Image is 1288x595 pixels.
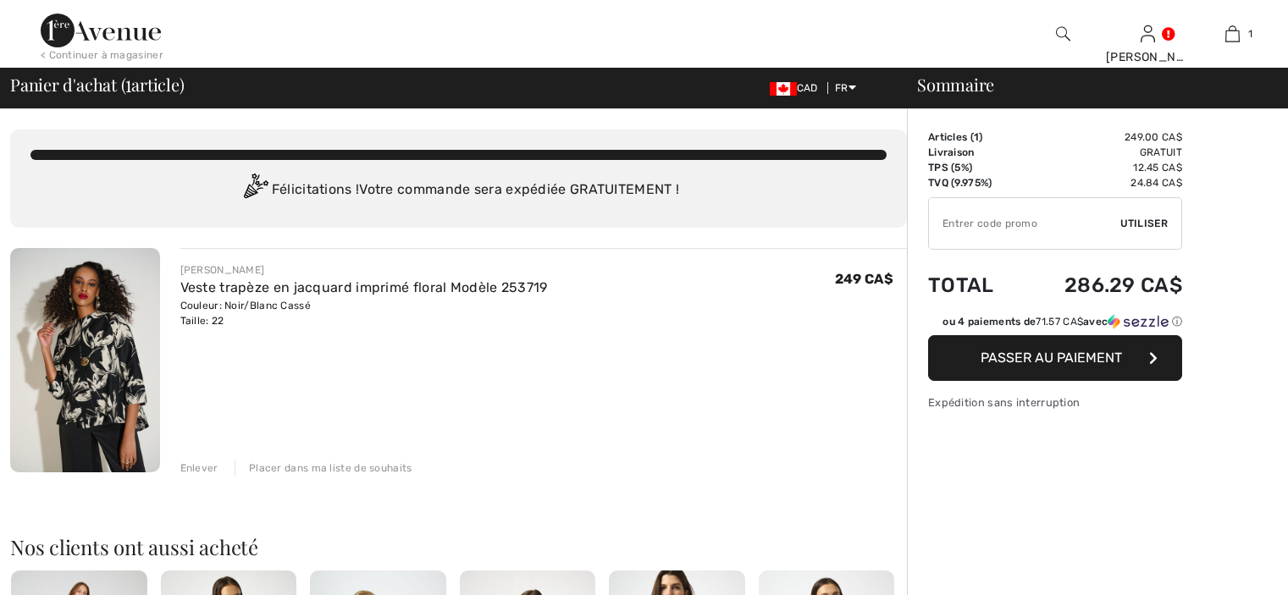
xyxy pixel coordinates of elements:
span: 249 CA$ [835,271,893,287]
div: < Continuer à magasiner [41,47,163,63]
td: 12.45 CA$ [1019,160,1182,175]
td: 24.84 CA$ [1019,175,1182,190]
td: TVQ (9.975%) [928,175,1019,190]
div: Félicitations ! Votre commande sera expédiée GRATUITEMENT ! [30,174,887,207]
a: Veste trapèze en jacquard imprimé floral Modèle 253719 [180,279,548,295]
span: 1 [974,131,979,143]
div: ou 4 paiements de avec [943,314,1182,329]
input: Code promo [929,198,1120,249]
div: [PERSON_NAME] [1106,48,1189,66]
a: 1 [1191,24,1274,44]
td: 286.29 CA$ [1019,256,1182,314]
span: FR [835,82,856,94]
img: recherche [1056,24,1070,44]
div: Placer dans ma liste de souhaits [235,460,412,476]
div: Couleur: Noir/Blanc Cassé Taille: 22 [180,298,548,328]
img: 1ère Avenue [41,14,161,47]
img: Mes infos [1141,24,1155,44]
span: 1 [125,72,131,94]
span: CAD [770,82,825,94]
div: Expédition sans interruption [928,394,1182,410]
img: Canadian Dollar [770,82,797,96]
td: Gratuit [1019,145,1182,160]
img: Sezzle [1108,314,1169,329]
div: [PERSON_NAME] [180,262,548,278]
div: ou 4 paiements de71.57 CA$avecSezzle Cliquez pour en savoir plus sur Sezzle [928,314,1182,335]
span: Panier d'achat ( article) [10,76,185,93]
td: Total [928,256,1019,314]
td: TPS (5%) [928,160,1019,175]
span: Passer au paiement [981,350,1122,366]
span: Utiliser [1120,216,1168,231]
img: Mon panier [1225,24,1240,44]
span: 71.57 CA$ [1036,316,1083,328]
td: Articles ( ) [928,129,1019,145]
button: Passer au paiement [928,335,1182,381]
span: 1 [1248,26,1252,41]
img: Veste trapèze en jacquard imprimé floral Modèle 253719 [10,248,160,472]
div: Enlever [180,460,218,476]
img: Congratulation2.svg [238,174,272,207]
a: Se connecter [1141,25,1155,41]
td: Livraison [928,145,1019,160]
h2: Nos clients ont aussi acheté [10,537,907,557]
div: Sommaire [897,76,1278,93]
td: 249.00 CA$ [1019,129,1182,145]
